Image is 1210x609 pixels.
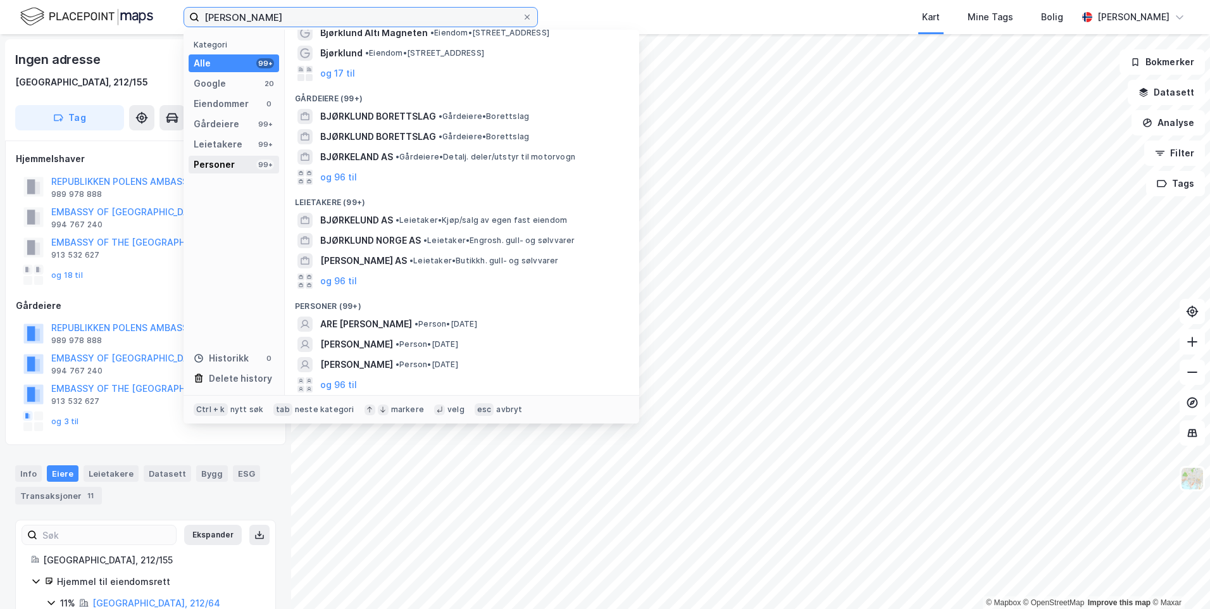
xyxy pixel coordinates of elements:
[320,357,393,372] span: [PERSON_NAME]
[439,132,442,141] span: •
[43,553,260,568] div: [GEOGRAPHIC_DATA], 212/155
[51,366,103,376] div: 994 767 240
[47,465,78,482] div: Eiere
[1097,9,1169,25] div: [PERSON_NAME]
[194,157,235,172] div: Personer
[1144,141,1205,166] button: Filter
[144,465,191,482] div: Datasett
[365,48,369,58] span: •
[51,336,102,346] div: 989 978 888
[320,253,407,268] span: [PERSON_NAME] AS
[922,9,940,25] div: Kart
[285,84,639,106] div: Gårdeiere (99+)
[1041,9,1063,25] div: Bolig
[233,465,260,482] div: ESG
[1147,548,1210,609] div: Kontrollprogram for chat
[51,250,99,260] div: 913 532 627
[1180,467,1204,491] img: Z
[15,105,124,130] button: Tag
[194,351,249,366] div: Historikk
[439,111,529,122] span: Gårdeiere • Borettslag
[423,235,427,245] span: •
[415,319,477,329] span: Person • [DATE]
[15,487,102,505] div: Transaksjoner
[320,377,357,392] button: og 96 til
[199,8,522,27] input: Søk på adresse, matrikkel, gårdeiere, leietakere eller personer
[230,405,264,415] div: nytt søk
[396,360,458,370] span: Person • [DATE]
[264,78,274,89] div: 20
[92,598,220,608] a: [GEOGRAPHIC_DATA], 212/64
[285,291,639,314] div: Personer (99+)
[51,396,99,406] div: 913 532 627
[496,405,522,415] div: avbryt
[320,149,393,165] span: BJØRKELAND AS
[285,187,639,210] div: Leietakere (99+)
[194,116,239,132] div: Gårdeiere
[423,235,575,246] span: Leietaker • Engrosh. gull- og sølvvarer
[51,189,102,199] div: 989 978 888
[194,40,279,49] div: Kategori
[256,139,274,149] div: 99+
[264,353,274,363] div: 0
[15,465,42,482] div: Info
[439,111,442,121] span: •
[256,160,274,170] div: 99+
[16,298,275,313] div: Gårdeiere
[320,129,436,144] span: BJØRKLUND BORETTSLAG
[320,233,421,248] span: BJØRKLUND NORGE AS
[396,215,567,225] span: Leietaker • Kjøp/salg av egen fast eiendom
[295,405,354,415] div: neste kategori
[415,319,418,329] span: •
[184,525,242,545] button: Ekspander
[475,403,494,416] div: esc
[1147,548,1210,609] iframe: Chat Widget
[37,525,176,544] input: Søk
[1132,110,1205,135] button: Analyse
[20,6,153,28] img: logo.f888ab2527a4732fd821a326f86c7f29.svg
[320,46,363,61] span: Bjørklund
[439,132,529,142] span: Gårdeiere • Borettslag
[194,76,226,91] div: Google
[320,213,393,228] span: BJØRKELUND AS
[968,9,1013,25] div: Mine Tags
[320,337,393,352] span: [PERSON_NAME]
[365,48,484,58] span: Eiendom • [STREET_ADDRESS]
[196,465,228,482] div: Bygg
[209,371,272,386] div: Delete history
[986,598,1021,607] a: Mapbox
[51,220,103,230] div: 994 767 240
[1023,598,1085,607] a: OpenStreetMap
[194,56,211,71] div: Alle
[396,339,399,349] span: •
[391,405,424,415] div: markere
[1146,171,1205,196] button: Tags
[1088,598,1151,607] a: Improve this map
[256,119,274,129] div: 99+
[194,96,249,111] div: Eiendommer
[194,137,242,152] div: Leietakere
[15,49,103,70] div: Ingen adresse
[1120,49,1205,75] button: Bokmerker
[1128,80,1205,105] button: Datasett
[447,405,465,415] div: velg
[396,339,458,349] span: Person • [DATE]
[430,28,549,38] span: Eiendom • [STREET_ADDRESS]
[396,152,575,162] span: Gårdeiere • Detalj. deler/utstyr til motorvogn
[194,403,228,416] div: Ctrl + k
[273,403,292,416] div: tab
[430,28,434,37] span: •
[320,109,436,124] span: BJØRKLUND BORETTSLAG
[57,574,260,589] div: Hjemmel til eiendomsrett
[256,58,274,68] div: 99+
[409,256,559,266] span: Leietaker • Butikkh. gull- og sølvvarer
[396,215,399,225] span: •
[396,360,399,369] span: •
[396,152,399,161] span: •
[84,489,97,502] div: 11
[84,465,139,482] div: Leietakere
[320,170,357,185] button: og 96 til
[409,256,413,265] span: •
[320,317,412,332] span: ARE [PERSON_NAME]
[16,151,275,166] div: Hjemmelshaver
